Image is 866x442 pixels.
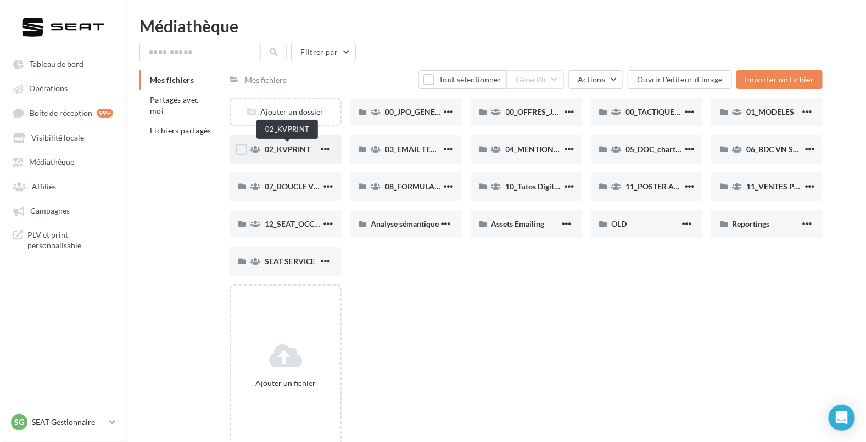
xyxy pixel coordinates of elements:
[150,95,199,115] span: Partagés avec moi
[256,120,318,139] div: 02_KVPRINT
[745,75,814,84] span: Importer un fichier
[9,412,118,433] a: SG SEAT Gestionnaire
[578,75,605,84] span: Actions
[732,219,769,228] span: Reportings
[418,70,506,89] button: Tout sélectionner
[626,182,716,191] span: 11_POSTER ADEME SEAT
[150,75,194,85] span: Mes fichiers
[31,133,84,142] span: Visibilité locale
[231,107,339,118] div: Ajouter un dossier
[7,127,120,147] a: Visibilité locale
[29,158,74,167] span: Médiathèque
[245,75,286,86] div: Mes fichiers
[32,182,56,191] span: Affiliés
[139,18,853,34] div: Médiathèque
[236,378,335,389] div: Ajouter un fichier
[7,103,120,123] a: Boîte de réception 99+
[371,219,439,228] span: Analyse sémantique
[265,182,410,191] span: 07_BOUCLE VIDEO ECRAN SHOWROOM
[746,182,840,191] span: 11_VENTES PRIVÉES SEAT
[626,107,729,116] span: 00_TACTIQUE_JUILLET AOÛT
[736,70,823,89] button: Importer un fichier
[829,405,855,431] div: Open Intercom Messenger
[628,70,731,89] button: Ouvrir l'éditeur d'image
[537,75,546,84] span: (0)
[27,230,113,251] span: PLV et print personnalisable
[506,70,564,89] button: Gérer(0)
[7,152,120,171] a: Médiathèque
[7,176,120,196] a: Affiliés
[30,206,70,216] span: Campagnes
[385,182,535,191] span: 08_FORMULAIRE DE DEMANDE CRÉATIVE
[97,109,113,118] div: 99+
[568,70,623,89] button: Actions
[265,219,389,228] span: 12_SEAT_OCCASIONS_GARANTIES
[491,219,545,228] span: Assets Emailing
[30,108,92,118] span: Boîte de réception
[746,144,807,154] span: 06_BDC VN SEAT
[7,225,120,255] a: PLV et print personnalisable
[32,417,105,428] p: SEAT Gestionnaire
[7,54,120,74] a: Tableau de bord
[626,144,760,154] span: 05_DOC_charte graphique + Guidelines
[7,78,120,98] a: Opérations
[746,107,794,116] span: 01_MODELES
[14,417,24,428] span: SG
[30,59,83,69] span: Tableau de bord
[150,126,211,135] span: Fichiers partagés
[7,200,120,220] a: Campagnes
[385,144,481,154] span: 03_EMAIL TEMPLATE SEAT
[29,84,68,93] span: Opérations
[291,43,356,61] button: Filtrer par
[506,144,651,154] span: 04_MENTIONS LEGALES OFFRES PRESSE
[385,107,510,116] span: 00_JPO_GENERIQUE IBIZA ARONA
[612,219,627,228] span: OLD
[506,107,600,116] span: 00_OFFRES_JUILLET AOÛT
[265,144,310,154] span: 02_KVPRINT
[506,182,569,191] span: 10_Tutos Digitaleo
[265,256,315,266] span: SEAT SERVICE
